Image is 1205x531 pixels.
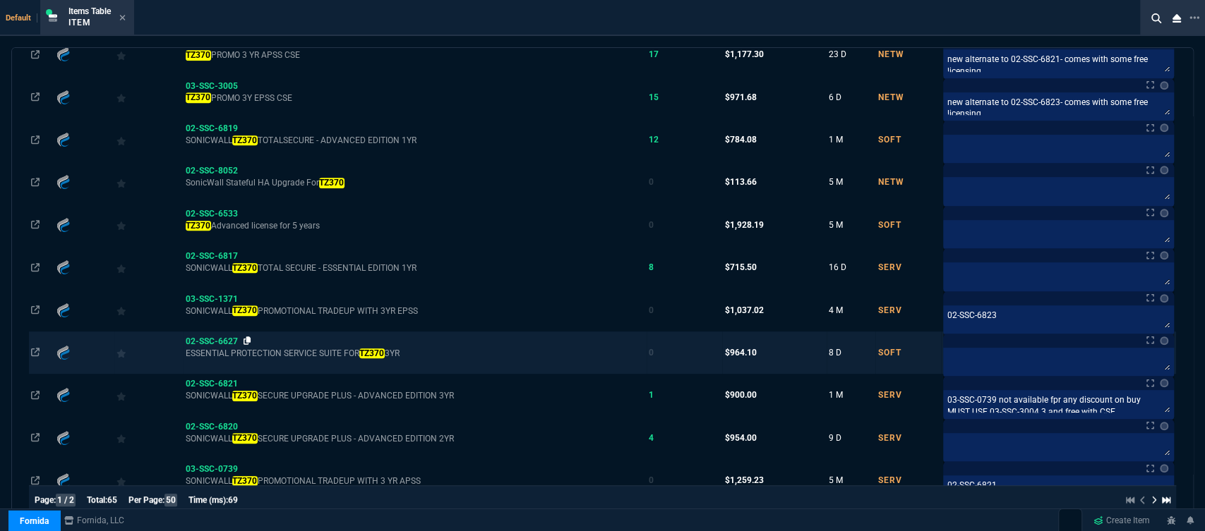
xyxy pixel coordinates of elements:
[31,92,40,102] nx-icon: Open In Opposite Panel
[183,459,646,501] td: SONICWALL TZ370 PROMOTIONAL TRADEUP WITH 3 YR APSS
[724,348,756,358] span: $964.10
[649,390,654,400] span: 1
[877,220,901,230] span: SOFT
[186,123,238,133] span: 02-SSC-6819
[116,428,181,448] div: Add to Watchlist
[649,49,659,59] span: 17
[116,470,181,490] div: Add to Watchlist
[649,305,654,315] span: 0
[827,374,876,416] td: 1 M
[186,49,645,61] span: PROMO 3 YR APSS CSE
[183,288,646,331] td: SONICWALL TZ370 PROMOTIONAL TRADEUP WITH 3YR EPSS
[164,494,177,506] span: 50
[827,33,876,75] td: 23 D
[35,495,56,505] span: Page:
[186,92,645,104] span: PROMO 3Y EPSS CSE
[183,33,646,75] td: TZ370 PROMO 3 YR APSS CSE
[1189,11,1199,25] nx-icon: Open New Tab
[31,49,40,59] nx-icon: Open In Opposite Panel
[186,251,238,261] span: 02-SSC-6817
[60,514,128,527] a: msbcCompanyName
[116,44,181,64] div: Add to Watchlist
[827,75,876,118] td: 6 D
[232,476,258,486] mark: TZ370
[1146,10,1167,27] nx-icon: Search
[724,135,756,145] span: $784.08
[232,135,258,145] mark: TZ370
[232,433,258,443] mark: TZ370
[68,6,111,16] span: Items Table
[183,75,646,118] td: TZ370 PROMO 3Y EPSS CSE
[128,495,164,505] span: Per Page:
[649,177,654,187] span: 0
[827,161,876,203] td: 5 M
[183,331,646,374] td: ESSENTIAL PROTECTION SERVICE SUITE FOR TZ370 3YR
[877,92,904,102] span: NETW
[186,305,645,317] span: SONICWALL PROMOTIONAL TRADEUP WITH 3YR EPSS
[877,433,901,443] span: SERV
[183,118,646,161] td: SONICWALL TZ370 TOTALSECURE - ADVANCED EDITION 1YR
[31,305,40,315] nx-icon: Open In Opposite Panel
[116,215,181,235] div: Add to Watchlist
[68,17,111,28] p: Item
[232,391,258,401] mark: TZ370
[183,374,646,416] td: SONICWALL TZ370 SECURE UPGRADE PLUS - ADVANCED EDITION 3YR
[877,305,901,315] span: SERV
[186,166,238,176] span: 02-SSC-8052
[186,475,645,487] span: SONICWALL PROMOTIONAL TRADEUP WITH 3 YR APSS
[116,257,181,277] div: Add to Watchlist
[877,177,904,187] span: NETW
[649,135,659,145] span: 12
[186,92,211,102] mark: TZ370
[827,118,876,161] td: 1 M
[6,13,37,23] span: Default
[724,433,756,443] span: $954.00
[186,433,645,444] span: SONICWALL SECURE UPGRADE PLUS - ADVANCED EDITION 2YR
[877,390,901,400] span: SERV
[186,50,211,60] mark: TZ370
[186,390,645,401] span: SONICWALL SECURE UPGRADE PLUS - ADVANCED EDITION 3YR
[228,495,238,505] span: 69
[877,262,901,272] span: SERV
[31,135,40,145] nx-icon: Open In Opposite Panel
[877,348,901,358] span: SOFT
[877,475,901,485] span: SERV
[188,495,228,505] span: Time (ms):
[56,494,76,506] span: 1 / 2
[116,130,181,149] div: Add to Watchlist
[232,305,258,315] mark: TZ370
[724,390,756,400] span: $900.00
[183,416,646,458] td: SONICWALL TZ370 SECURE UPGRADE PLUS - ADVANCED EDITION 2YR
[877,49,904,59] span: NETW
[724,92,756,102] span: $971.68
[186,220,645,231] span: Advanced license for 5 years
[186,348,645,359] span: ESSENTIAL PROTECTION SERVICE SUITE FOR 3YR
[649,220,654,230] span: 0
[116,87,181,107] div: Add to Watchlist
[183,161,646,203] td: SonicWall Stateful HA Upgrade For TZ370
[232,263,258,273] mark: TZ370
[186,379,238,389] span: 02-SSC-6821
[31,262,40,272] nx-icon: Open In Opposite Panel
[186,221,211,231] mark: TZ370
[649,433,654,443] span: 4
[827,416,876,458] td: 9 D
[877,135,901,145] span: SOFT
[827,288,876,331] td: 4 M
[31,390,40,400] nx-icon: Open In Opposite Panel
[724,475,763,485] span: $1,259.23
[186,209,238,219] span: 02-SSC-6533
[116,172,181,192] div: Add to Watchlist
[724,177,756,187] span: $113.66
[827,246,876,288] td: 16 D
[116,385,181,405] div: Add to Watchlist
[186,135,645,146] span: SONICWALL TOTALSECURE - ADVANCED EDITION 1YR
[31,348,40,358] nx-icon: Open In Opposite Panel
[186,177,645,188] span: SonicWall Stateful HA Upgrade For
[827,331,876,374] td: 8 D
[1088,510,1156,531] a: Create Item
[183,246,646,288] td: SONICWALL TZ370 TOTAL SECURE - ESSENTIAL EDITION 1YR
[186,336,238,346] span: 02-SSC-6627
[186,464,238,474] span: 03-SSC-0739
[827,459,876,501] td: 5 M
